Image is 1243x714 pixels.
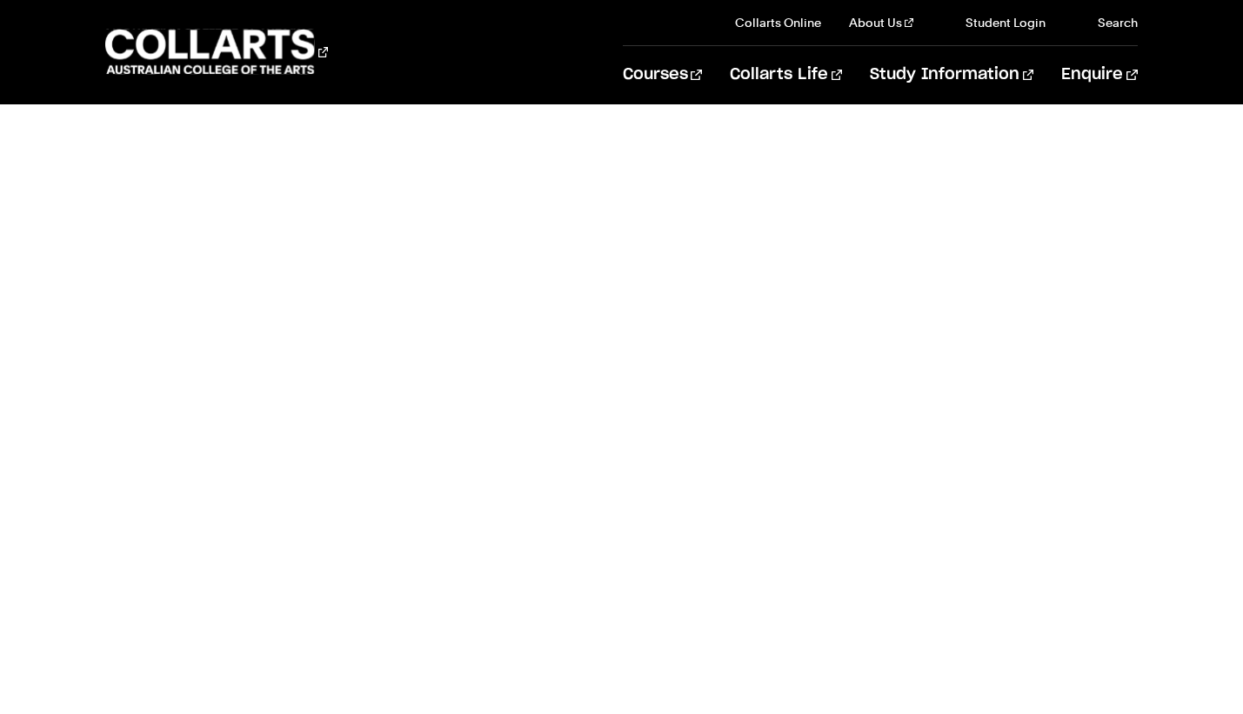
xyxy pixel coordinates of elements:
[849,14,913,31] a: About Us
[623,46,702,103] a: Courses
[941,14,1046,31] a: Student Login
[1073,14,1138,31] a: Search
[870,46,1033,103] a: Study Information
[735,14,821,31] a: Collarts Online
[105,27,328,77] div: Go to homepage
[730,46,842,103] a: Collarts Life
[1061,46,1137,103] a: Enquire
